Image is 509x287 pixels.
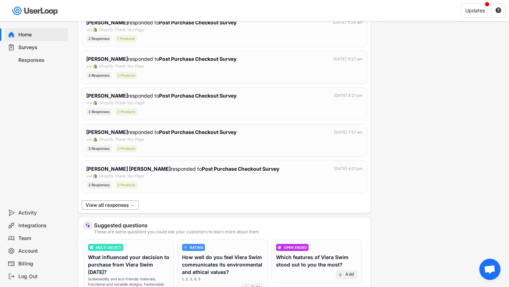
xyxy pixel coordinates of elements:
[85,223,90,228] img: MagicMajor%20%28Purple%29.svg
[93,101,97,105] img: 1156660_ecommerce_logo_shopify_icon%20%281%29.png
[96,246,122,249] div: MULTI SELECT
[93,64,97,69] img: 1156660_ecommerce_logo_shopify_icon%20%281%29.png
[190,246,203,249] div: RATING
[465,8,485,13] div: Updates
[202,166,279,172] strong: Post Purchase Checkout Survey
[94,223,365,228] div: Suggested questions
[94,230,365,234] div: These are some questions you could ask your customers to learn more about them
[18,260,65,267] div: Billing
[18,31,65,38] div: Home
[333,56,363,62] div: [DATE] 11:27 am
[495,7,502,14] button: 
[90,246,93,249] img: ListMajor.svg
[182,253,263,276] div: How well do you feel Viera Swim communicates its environmental and ethical values?
[86,165,281,172] div: responded to
[86,108,112,116] div: 2 Responses
[496,7,501,13] text: 
[86,63,92,69] div: via
[18,222,65,229] div: Integrations
[18,248,65,254] div: Account
[18,273,65,280] div: Log Out
[276,253,357,268] div: Which features of Viera Swim stood out to you the most?
[333,19,363,25] div: [DATE] 11:24 am
[86,55,238,63] div: responded to
[18,235,65,242] div: Team
[479,259,501,280] div: Open chat
[86,136,92,142] div: via
[115,181,138,189] div: 2 Products
[99,100,144,106] div: Shopify Thank You Page
[99,173,144,179] div: Shopify Thank You Page
[345,272,354,277] div: Add
[115,145,138,152] div: 2 Products
[86,35,112,42] div: 2 Responses
[115,35,137,42] div: 1 Products
[86,173,92,179] div: via
[86,100,92,106] div: via
[99,63,144,69] div: Shopify Thank You Page
[182,276,200,282] div: 1, 2, 3, 4, 5
[284,246,307,249] div: OPEN ENDED
[82,200,139,210] button: View all responses →
[115,72,138,79] div: 2 Products
[93,137,97,142] img: 1156660_ecommerce_logo_shopify_icon%20%281%29.png
[86,128,238,136] div: responded to
[86,72,112,79] div: 3 Responses
[18,57,65,64] div: Responses
[88,253,169,276] div: What influenced your decision to purchase from Viera Swim [DATE]?
[334,93,363,99] div: [DATE] 8:21 pm
[278,246,281,249] img: ConversationMinor.svg
[86,19,128,25] strong: [PERSON_NAME]
[11,4,60,18] img: userloop-logo-01.svg
[334,166,363,172] div: [DATE] 4:01 pm
[99,27,144,33] div: Shopify Thank You Page
[159,56,236,62] strong: Post Purchase Checkout Survey
[334,129,363,135] div: [DATE] 7:57 am
[86,145,112,152] div: 3 Responses
[115,108,138,116] div: 2 Products
[18,44,65,51] div: Surveys
[86,166,171,172] strong: [PERSON_NAME] [PERSON_NAME]
[93,28,97,32] img: 1156660_ecommerce_logo_shopify_icon%20%281%29.png
[86,181,112,189] div: 2 Responses
[86,19,238,26] div: responded to
[86,129,128,135] strong: [PERSON_NAME]
[93,174,97,178] img: 1156660_ecommerce_logo_shopify_icon%20%281%29.png
[184,246,187,249] img: AdjustIcon.svg
[86,92,238,99] div: responded to
[159,93,236,99] strong: Post Purchase Checkout Survey
[99,136,144,142] div: Shopify Thank You Page
[86,27,92,33] div: via
[86,56,128,62] strong: [PERSON_NAME]
[18,210,65,216] div: Activity
[159,129,236,135] strong: Post Purchase Checkout Survey
[159,19,236,25] strong: Post Purchase Checkout Survey
[86,93,128,99] strong: [PERSON_NAME]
